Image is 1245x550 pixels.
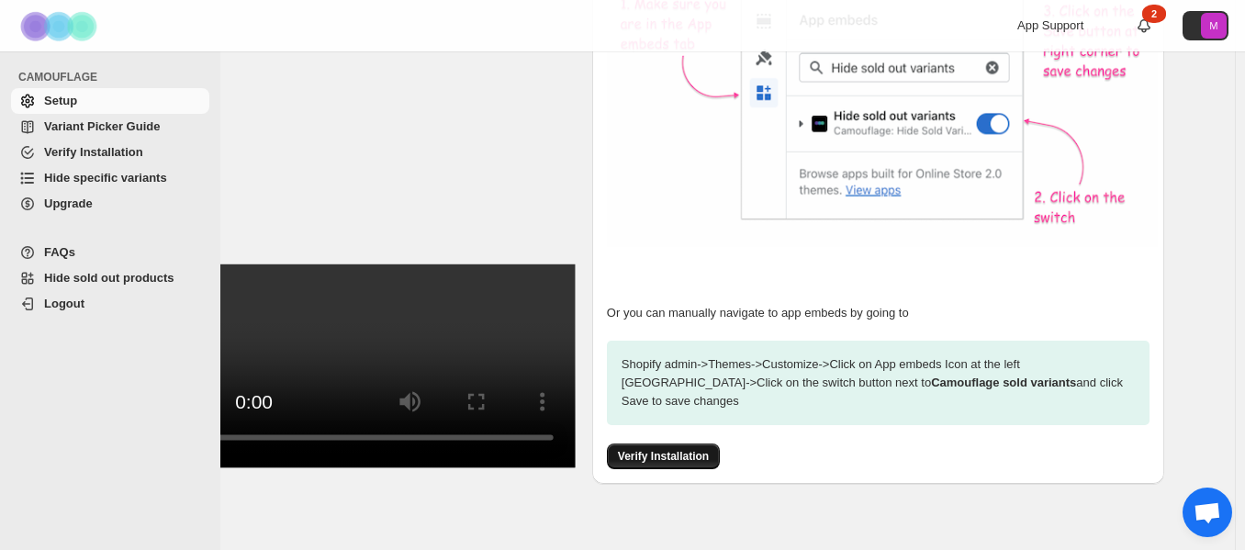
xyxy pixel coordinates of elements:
[1135,17,1153,35] a: 2
[44,94,77,107] span: Setup
[607,304,1150,322] p: Or you can manually navigate to app embeds by going to
[607,443,720,469] button: Verify Installation
[11,140,209,165] a: Verify Installation
[607,341,1150,425] p: Shopify admin -> Themes -> Customize -> Click on App embeds Icon at the left [GEOGRAPHIC_DATA] ->...
[1142,5,1166,23] div: 2
[11,165,209,191] a: Hide specific variants
[44,271,174,285] span: Hide sold out products
[1183,11,1228,40] button: Avatar with initials M
[11,291,209,317] a: Logout
[44,245,75,259] span: FAQs
[1209,20,1217,31] text: M
[44,119,160,133] span: Variant Picker Guide
[11,191,209,217] a: Upgrade
[618,449,709,464] span: Verify Installation
[15,1,107,51] img: Camouflage
[1183,488,1232,537] div: Open chat
[169,264,576,467] video: Enable Camouflage in theme app embeds
[11,114,209,140] a: Variant Picker Guide
[1201,13,1227,39] span: Avatar with initials M
[44,145,143,159] span: Verify Installation
[931,376,1076,389] strong: Camouflage sold variants
[1017,18,1083,32] span: App Support
[18,70,211,84] span: CAMOUFLAGE
[44,171,167,185] span: Hide specific variants
[11,240,209,265] a: FAQs
[44,196,93,210] span: Upgrade
[607,449,720,463] a: Verify Installation
[11,265,209,291] a: Hide sold out products
[11,88,209,114] a: Setup
[44,297,84,310] span: Logout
